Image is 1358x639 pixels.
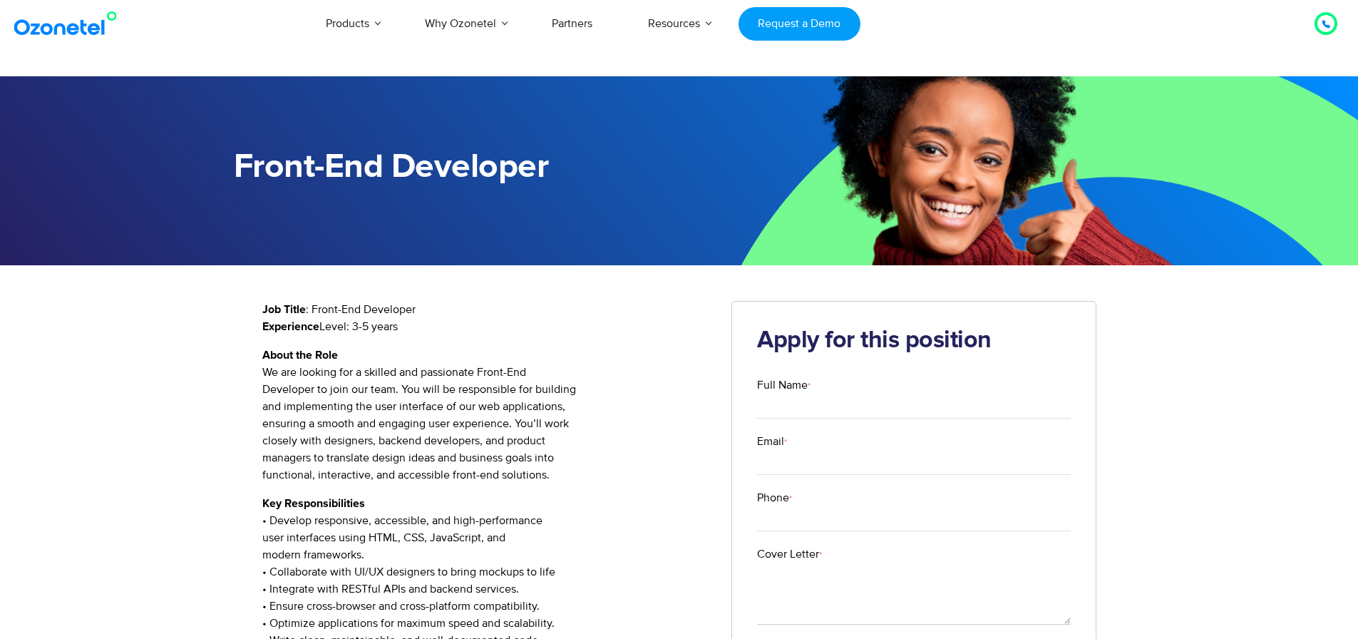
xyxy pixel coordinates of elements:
[757,377,1071,394] label: Full Name
[262,347,711,484] p: We are looking for a skilled and passionate Front-End Developer to join our team. You will be res...
[262,498,365,509] strong: Key Responsibilities
[757,489,1071,506] label: Phone
[757,546,1071,563] label: Cover Letter
[757,433,1071,450] label: Email
[757,327,1071,355] h2: Apply for this position
[262,301,711,335] p: : Front-End Developer Level: 3-5 years
[262,321,319,332] strong: Experience
[262,304,306,315] strong: Job Title
[739,7,860,41] a: Request a Demo
[262,349,338,361] strong: About the Role
[234,148,679,187] h1: Front-End Developer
